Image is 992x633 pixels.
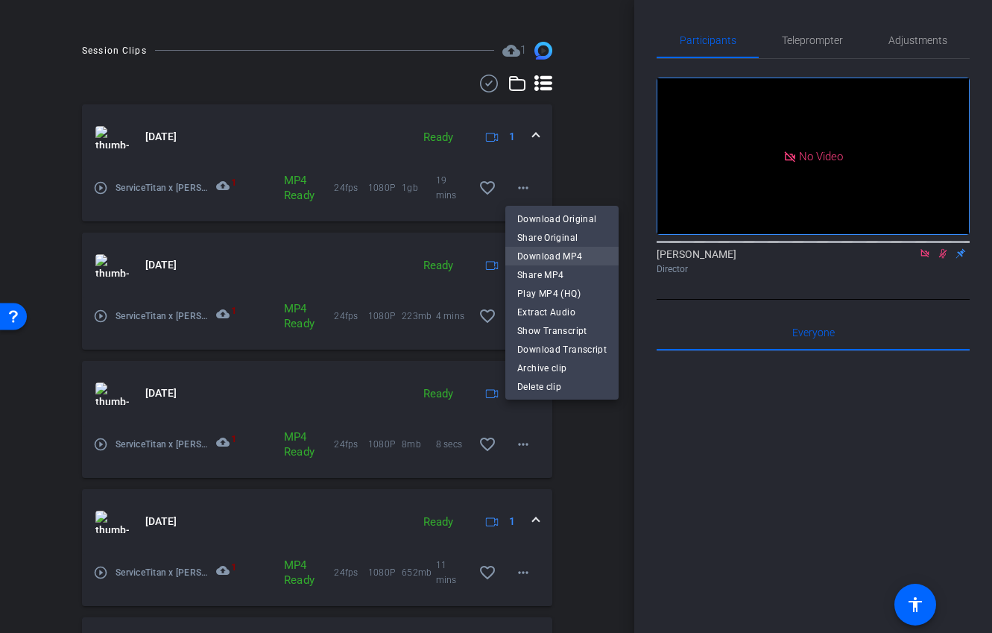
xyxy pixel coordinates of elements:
span: Delete clip [517,378,607,396]
span: Download Original [517,210,607,228]
span: Extract Audio [517,303,607,321]
span: Download MP4 [517,248,607,265]
span: Share MP4 [517,266,607,284]
span: Share Original [517,229,607,247]
span: Download Transcript [517,341,607,359]
span: Archive clip [517,359,607,377]
span: Play MP4 (HQ) [517,285,607,303]
span: Show Transcript [517,322,607,340]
